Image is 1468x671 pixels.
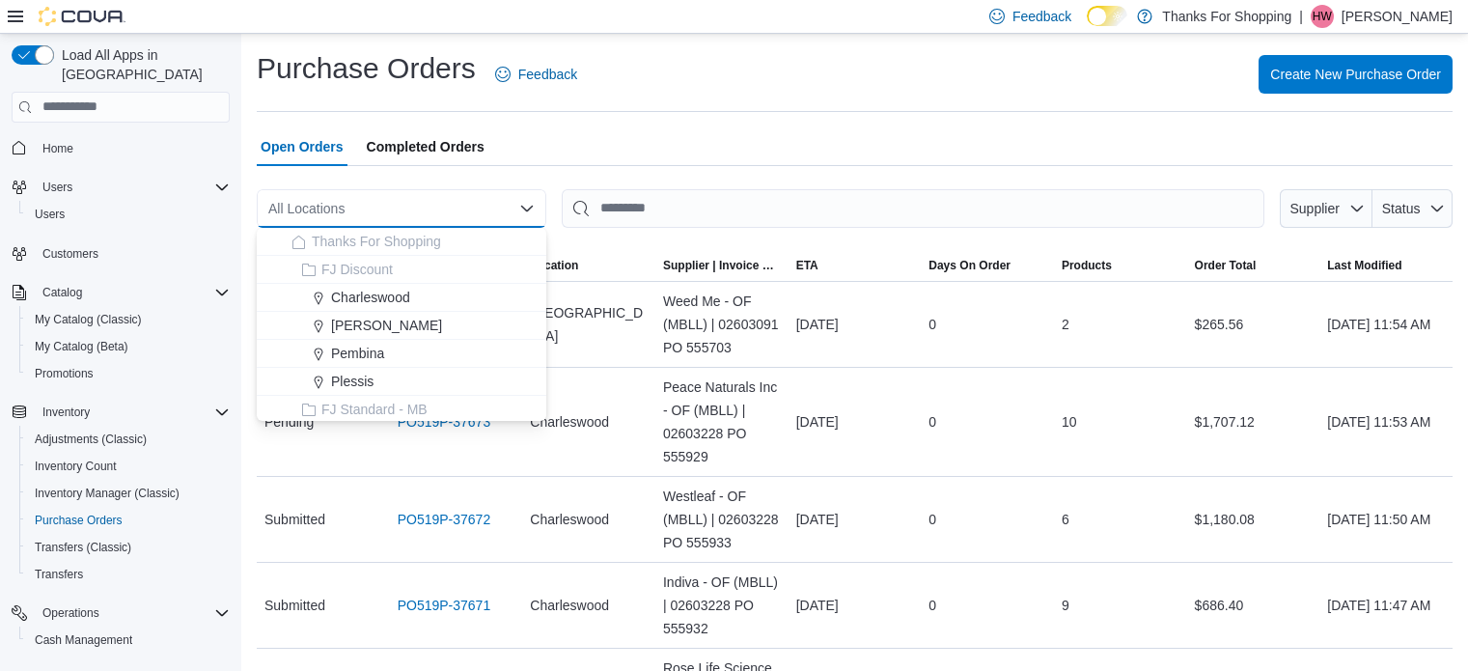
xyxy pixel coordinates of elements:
[35,312,142,327] span: My Catalog (Classic)
[663,258,781,273] span: Supplier | Invoice Number
[35,339,128,354] span: My Catalog (Beta)
[789,586,922,625] div: [DATE]
[257,312,546,340] button: [PERSON_NAME]
[27,509,230,532] span: Purchase Orders
[522,250,655,281] button: Location
[4,239,237,267] button: Customers
[19,627,237,654] button: Cash Management
[789,500,922,539] div: [DATE]
[35,242,106,266] a: Customers
[27,563,91,586] a: Transfers
[27,428,230,451] span: Adjustments (Classic)
[27,362,101,385] a: Promotions
[264,508,325,531] span: Submitted
[27,335,136,358] a: My Catalog (Beta)
[331,344,384,363] span: Pembina
[35,176,230,199] span: Users
[19,507,237,534] button: Purchase Orders
[331,372,374,391] span: Plessis
[789,305,922,344] div: [DATE]
[27,509,130,532] a: Purchase Orders
[27,563,230,586] span: Transfers
[35,432,147,447] span: Adjustments (Classic)
[27,335,230,358] span: My Catalog (Beta)
[35,207,65,222] span: Users
[35,567,83,582] span: Transfers
[19,333,237,360] button: My Catalog (Beta)
[19,534,237,561] button: Transfers (Classic)
[35,136,230,160] span: Home
[1311,5,1334,28] div: Hannah Waugh
[921,250,1054,281] button: Days On Order
[530,594,609,617] span: Charleswood
[19,360,237,387] button: Promotions
[1062,508,1069,531] span: 6
[655,477,789,562] div: Westleaf - OF (MBLL) | 02603228 PO 555933
[1319,250,1453,281] button: Last Modified
[257,49,476,88] h1: Purchase Orders
[42,605,99,621] span: Operations
[928,594,936,617] span: 0
[27,308,230,331] span: My Catalog (Classic)
[257,340,546,368] button: Pembina
[27,308,150,331] a: My Catalog (Classic)
[1290,201,1340,216] span: Supplier
[19,480,237,507] button: Inventory Manager (Classic)
[35,486,180,501] span: Inventory Manager (Classic)
[42,246,98,262] span: Customers
[261,127,344,166] span: Open Orders
[1313,5,1332,28] span: HW
[530,410,609,433] span: Charleswood
[42,405,90,420] span: Inventory
[1087,26,1088,27] span: Dark Mode
[1187,403,1320,441] div: $1,707.12
[35,281,230,304] span: Catalog
[655,368,789,476] div: Peace Naturals Inc - OF (MBLL) | 02603228 PO 555929
[398,594,491,617] a: PO519P-37671
[1327,258,1401,273] span: Last Modified
[321,260,393,279] span: FJ Discount
[19,306,237,333] button: My Catalog (Classic)
[562,189,1264,228] input: This is a search bar. After typing your query, hit enter to filter the results lower in the page.
[27,203,72,226] a: Users
[398,508,491,531] a: PO519P-37672
[1062,410,1077,433] span: 10
[27,362,230,385] span: Promotions
[257,284,546,312] button: Charleswood
[928,313,936,336] span: 0
[928,508,936,531] span: 0
[19,201,237,228] button: Users
[1162,5,1291,28] p: Thanks For Shopping
[35,601,107,625] button: Operations
[4,279,237,306] button: Catalog
[655,282,789,367] div: Weed Me - OF (MBLL) | 02603091 PO 555703
[27,482,187,505] a: Inventory Manager (Classic)
[42,285,82,300] span: Catalog
[1012,7,1071,26] span: Feedback
[35,459,117,474] span: Inventory Count
[35,366,94,381] span: Promotions
[1319,500,1453,539] div: [DATE] 11:50 AM
[35,401,230,424] span: Inventory
[35,632,132,648] span: Cash Management
[312,232,441,251] span: Thanks For Shopping
[530,258,578,273] div: Location
[27,536,139,559] a: Transfers (Classic)
[19,561,237,588] button: Transfers
[1187,586,1320,625] div: $686.40
[530,508,609,531] span: Charleswood
[1342,5,1453,28] p: [PERSON_NAME]
[264,594,325,617] span: Submitted
[398,410,491,433] a: PO519P-37673
[789,403,922,441] div: [DATE]
[27,536,230,559] span: Transfers (Classic)
[35,540,131,555] span: Transfers (Classic)
[35,401,97,424] button: Inventory
[27,629,230,652] span: Cash Management
[487,55,585,94] a: Feedback
[1299,5,1303,28] p: |
[19,453,237,480] button: Inventory Count
[1062,313,1069,336] span: 2
[19,426,237,453] button: Adjustments (Classic)
[35,241,230,266] span: Customers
